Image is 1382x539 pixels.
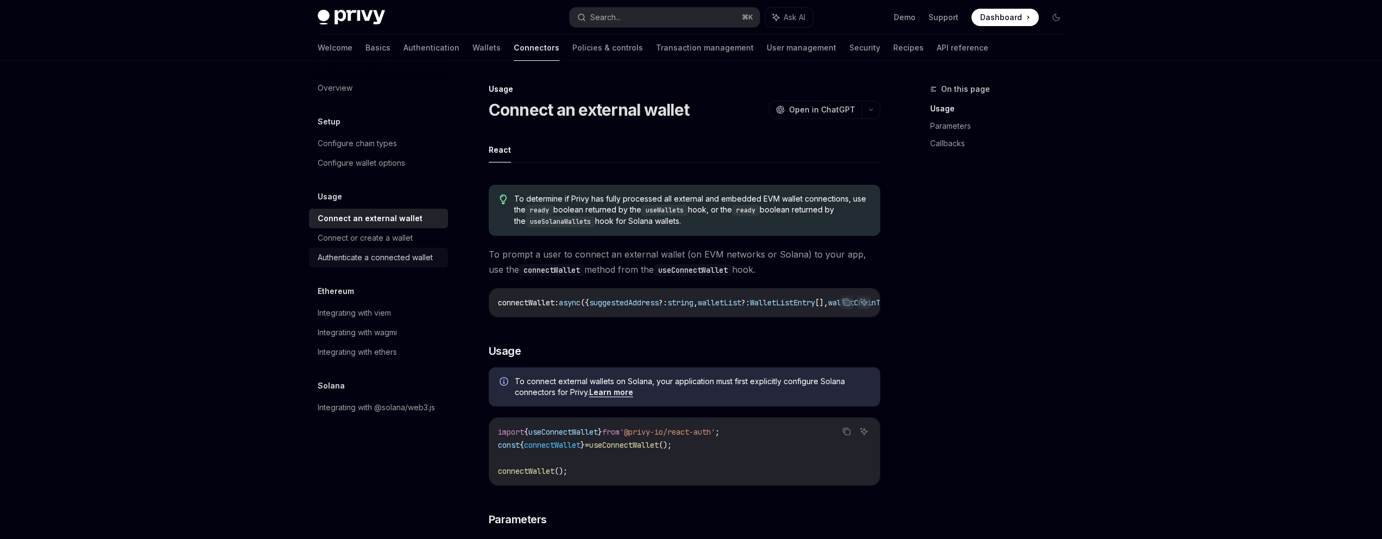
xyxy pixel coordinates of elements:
span: '@privy-io/react-auth' [620,427,715,437]
span: string [667,298,693,308]
h5: Usage [318,190,342,203]
span: Dashboard [980,12,1022,23]
div: Configure chain types [318,137,397,150]
span: useConnectWallet [589,440,659,450]
a: Welcome [318,35,352,61]
a: Policies & controls [572,35,643,61]
div: Connect an external wallet [318,212,422,225]
a: Basics [365,35,390,61]
div: Search... [590,11,621,24]
a: Overview [309,78,448,98]
a: Parameters [930,117,1074,135]
span: connectWallet [498,466,554,476]
span: To prompt a user to connect an external wallet (on EVM networks or Solana) to your app, use the m... [489,247,880,277]
a: Integrating with wagmi [309,323,448,342]
a: Usage [930,100,1074,117]
span: walletChainType [828,298,893,308]
span: useConnectWallet [528,427,598,437]
span: : [554,298,559,308]
button: Toggle dark mode [1047,9,1065,26]
span: Usage [489,343,521,359]
span: walletList [698,298,741,308]
span: suggestedAddress [589,298,659,308]
svg: Tip [500,195,507,204]
a: Connect or create a wallet [309,228,448,248]
div: Integrating with ethers [318,346,397,359]
a: Transaction management [656,35,754,61]
h1: Connect an external wallet [489,100,690,120]
span: from [602,427,620,437]
a: Learn more [589,387,633,397]
button: Copy the contents from the code block [840,295,854,309]
img: dark logo [318,10,385,25]
a: Recipes [893,35,924,61]
div: Configure wallet options [318,156,405,170]
span: import [498,427,524,437]
span: { [524,427,528,437]
a: Security [849,35,880,61]
button: Ask AI [857,424,871,438]
a: Authenticate a connected wallet [309,248,448,267]
code: ready [526,205,553,216]
span: { [520,440,524,450]
a: Authentication [403,35,459,61]
button: Open in ChatGPT [769,101,862,119]
span: Parameters [489,512,547,527]
a: Configure wallet options [309,153,448,173]
div: Connect or create a wallet [318,231,413,245]
div: Integrating with wagmi [318,326,397,339]
span: } [598,427,602,437]
span: } [580,440,585,450]
h5: Setup [318,115,340,128]
div: Overview [318,82,352,95]
code: ready [732,205,760,216]
a: Connectors [514,35,559,61]
span: connectWallet [498,298,554,308]
a: Wallets [472,35,501,61]
a: Integrating with ethers [309,342,448,362]
button: Copy the contents from the code block [840,424,854,438]
span: ; [715,427,720,437]
code: useConnectWallet [654,264,732,276]
span: On this page [941,83,990,96]
a: API reference [937,35,988,61]
span: WalletListEntry [750,298,815,308]
a: Integrating with viem [309,303,448,323]
button: React [489,137,511,162]
button: Ask AI [765,8,813,27]
span: (); [554,466,567,476]
span: const [498,440,520,450]
a: Connect an external wallet [309,209,448,228]
code: useWallets [641,205,688,216]
span: To connect external wallets on Solana, your application must first explicitly configure Solana co... [515,376,869,398]
a: Demo [894,12,916,23]
button: Search...⌘K [570,8,760,27]
h5: Solana [318,379,345,392]
div: Integrating with @solana/web3.js [318,401,435,414]
span: [], [815,298,828,308]
h5: Ethereum [318,285,354,298]
span: = [585,440,589,450]
button: Ask AI [857,295,871,309]
span: ?: [659,298,667,308]
div: Integrating with viem [318,306,391,319]
span: (); [659,440,672,450]
span: ?: [741,298,750,308]
span: ⌘ K [742,13,753,22]
span: ({ [580,298,589,308]
a: Configure chain types [309,134,448,153]
span: Ask AI [784,12,805,23]
a: Integrating with @solana/web3.js [309,398,448,417]
a: Dashboard [971,9,1039,26]
code: useSolanaWallets [526,216,595,227]
span: connectWallet [524,440,580,450]
span: , [693,298,698,308]
a: User management [767,35,836,61]
code: connectWallet [519,264,584,276]
div: Usage [489,84,880,95]
svg: Info [500,377,510,388]
a: Callbacks [930,135,1074,152]
span: To determine if Privy has fully processed all external and embedded EVM wallet connections, use t... [514,193,869,227]
a: Support [929,12,958,23]
span: Open in ChatGPT [789,104,855,115]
